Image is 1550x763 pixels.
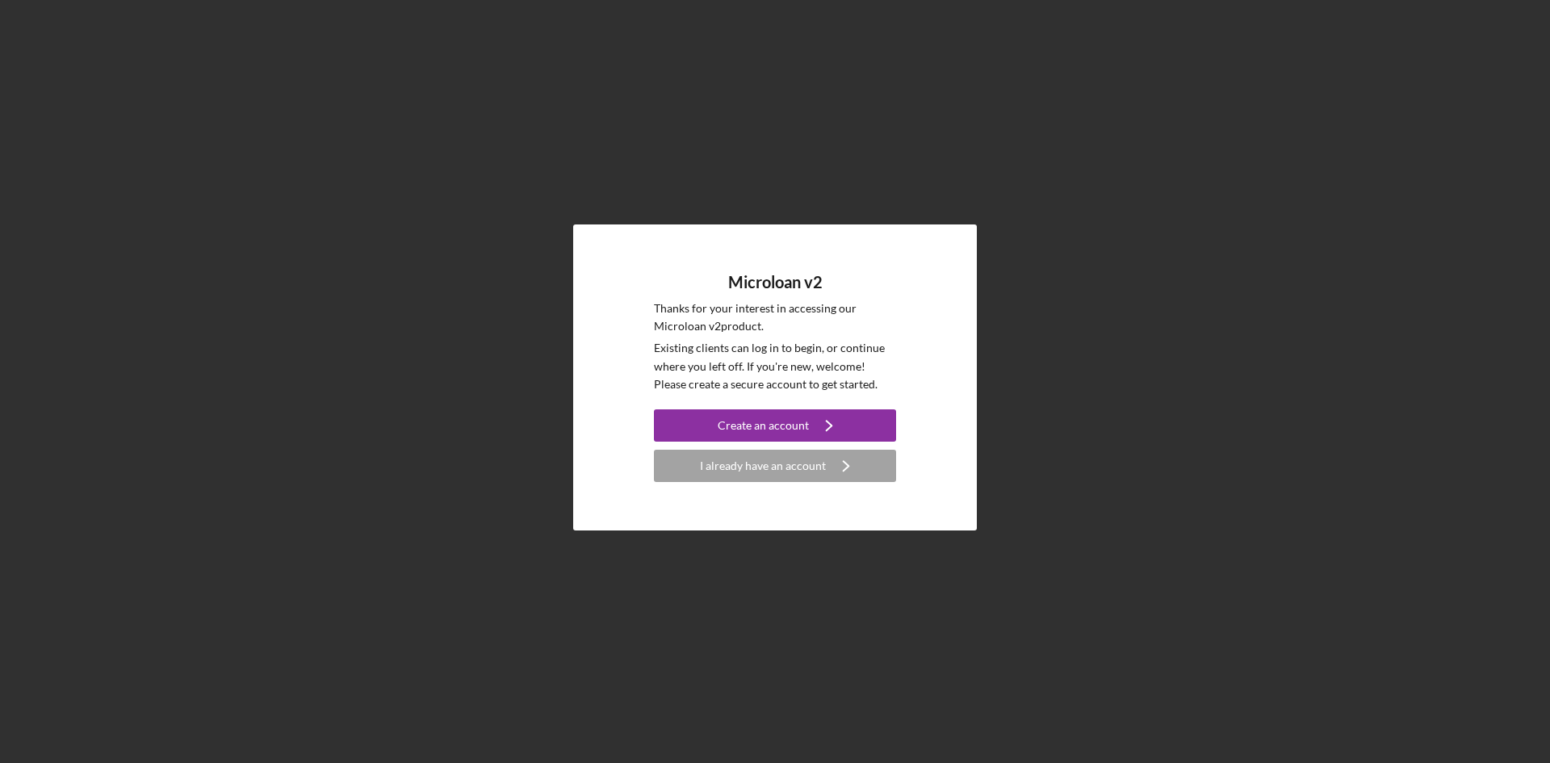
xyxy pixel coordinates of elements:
[728,273,823,291] h4: Microloan v2
[654,409,896,442] button: Create an account
[654,450,896,482] button: I already have an account
[718,409,809,442] div: Create an account
[654,339,896,393] p: Existing clients can log in to begin, or continue where you left off. If you're new, welcome! Ple...
[654,409,896,446] a: Create an account
[654,300,896,336] p: Thanks for your interest in accessing our Microloan v2 product.
[700,450,826,482] div: I already have an account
